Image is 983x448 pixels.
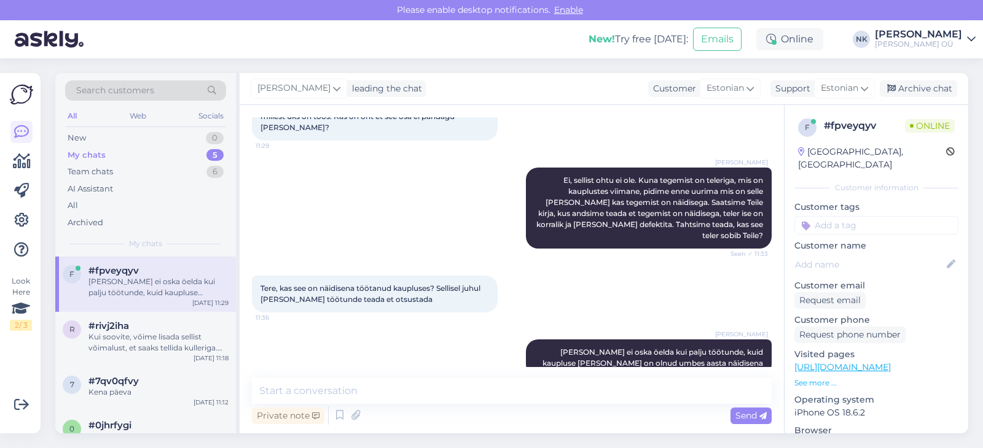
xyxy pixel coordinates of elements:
span: Tere, kas see on näidisena töötanud kaupluses? Sellisel juhul [PERSON_NAME] töötunde teada et ots... [260,284,482,304]
div: Support [770,82,810,95]
span: #7qv0qfvy [88,376,139,387]
a: [PERSON_NAME][PERSON_NAME] OÜ [875,29,976,49]
span: Seen ✓ 11:33 [722,249,768,258]
p: Operating system [794,393,958,406]
div: Customer information [794,182,958,193]
span: Enable [550,4,587,15]
a: [URL][DOMAIN_NAME] [794,361,891,373]
button: Emails [693,28,742,51]
div: Request email [794,292,866,309]
div: 6 [206,166,224,178]
div: Palun! [88,431,229,442]
div: Web [127,108,149,124]
div: 2 / 3 [10,320,32,331]
span: #fpveyqyv [88,265,139,276]
div: leading the chat [347,82,422,95]
p: Browser [794,424,958,437]
div: Private note [252,407,324,424]
div: 0 [206,132,224,144]
div: [DATE] 11:29 [192,298,229,307]
div: Try free [DATE]: [589,32,688,47]
div: Team chats [68,166,113,178]
span: [PERSON_NAME] [715,330,768,339]
div: Socials [196,108,226,124]
p: iPhone OS 18.6.2 [794,406,958,419]
div: New [68,132,86,144]
span: #rivj2iha [88,320,129,331]
div: All [65,108,79,124]
input: Add name [795,258,944,271]
span: Estonian [821,82,858,95]
span: 11:36 [256,313,302,322]
span: #0jhrfygi [88,420,131,431]
div: Look Here [10,276,32,331]
div: Customer [648,82,696,95]
div: My chats [68,149,106,161]
p: Customer email [794,279,958,292]
span: 7 [70,380,74,389]
div: [PERSON_NAME] ei oska öelda kui palju töötunde, kuid kaupluse [PERSON_NAME] on olnud umbes aasta ... [88,276,229,298]
div: [GEOGRAPHIC_DATA], [GEOGRAPHIC_DATA] [798,145,946,171]
p: Visited pages [794,348,958,361]
span: [PERSON_NAME] [715,158,768,167]
div: Kena päeva [88,387,229,398]
div: Online [756,28,823,50]
p: See more ... [794,377,958,388]
span: [PERSON_NAME] [257,82,331,95]
p: Customer name [794,239,958,252]
img: Askly Logo [10,83,33,106]
div: [PERSON_NAME] OÜ [875,39,962,49]
div: [DATE] 11:18 [194,353,229,363]
div: # fpveyqyv [824,118,905,133]
div: Archive chat [880,80,957,97]
div: [DATE] 11:12 [194,398,229,407]
span: 11:29 [256,141,302,150]
p: Customer tags [794,201,958,214]
span: f [805,123,810,132]
span: Search customers [76,84,154,97]
div: [PERSON_NAME] [875,29,962,39]
span: [PERSON_NAME] ei oska öelda kui palju töötunde, kuid kaupluse [PERSON_NAME] on olnud umbes aasta ... [542,347,765,368]
div: AI Assistant [68,183,113,195]
div: Archived [68,217,103,229]
span: My chats [129,238,162,249]
input: Add a tag [794,216,958,234]
p: Customer phone [794,314,958,326]
span: Ei, sellist ohtu ei ole. Kuna tegemist on teleriga, mis on kauplustes viimane, pidime enne uurima... [536,176,765,240]
b: New! [589,33,615,45]
div: Kui soovite, võime lisada sellist võimalust, et saaks tellida kulleriga. [PERSON_NAME] töötajad p... [88,331,229,353]
span: r [69,325,75,334]
span: f [69,269,74,279]
div: Request phone number [794,326,906,343]
span: Send [735,410,767,421]
div: NK [853,31,870,48]
span: 0 [69,424,74,433]
span: Online [905,119,955,133]
div: All [68,199,78,212]
span: Estonian [707,82,744,95]
div: 5 [206,149,224,161]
